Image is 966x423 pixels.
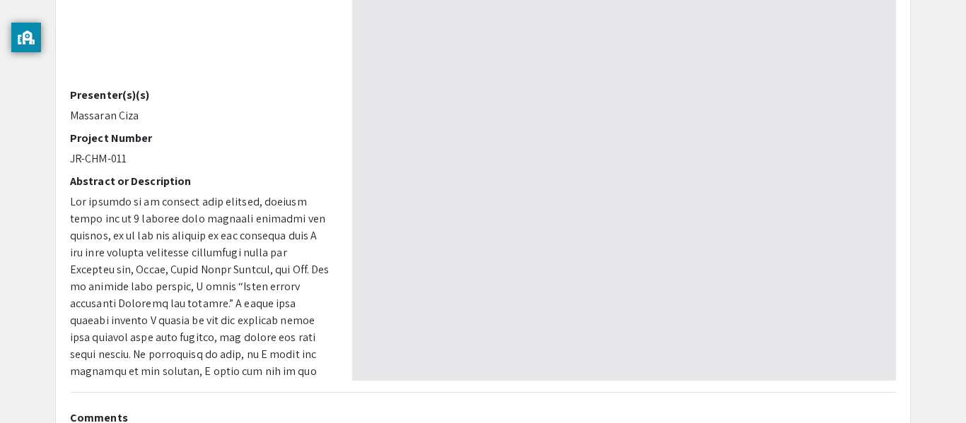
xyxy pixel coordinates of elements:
[11,23,41,52] button: privacy banner
[11,359,60,412] iframe: Chat
[70,88,331,102] h2: Presenter(s)(s)
[70,107,331,124] p: Massaran Ciza
[70,150,331,167] p: JR-CHM-011
[70,131,331,145] h2: Project Number
[70,174,331,188] h2: Abstract or Description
